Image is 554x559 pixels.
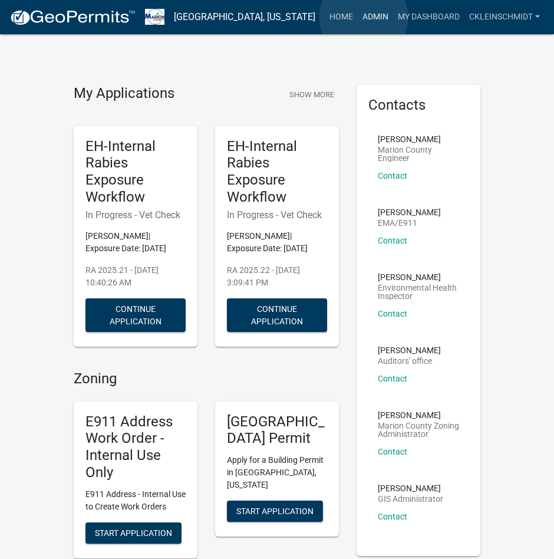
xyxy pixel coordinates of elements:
[85,522,182,544] button: Start Application
[236,507,314,516] span: Start Application
[227,298,327,332] button: Continue Application
[378,512,407,521] a: Contact
[227,413,327,448] h5: [GEOGRAPHIC_DATA] Permit
[378,171,407,180] a: Contact
[378,219,441,227] p: EMA/E911
[85,138,186,206] h5: EH-Internal Rabies Exposure Workflow
[285,85,339,104] button: Show More
[85,264,186,289] p: RA 2025.21 - [DATE] 10:40:26 AM
[393,6,464,28] a: My Dashboard
[378,284,459,300] p: Environmental Health Inspector
[85,209,186,221] h6: In Progress - Vet Check
[227,230,327,255] p: [PERSON_NAME]| Exposure Date: [DATE]
[378,309,407,318] a: Contact
[378,495,443,503] p: GIS Administrator
[174,7,315,27] a: [GEOGRAPHIC_DATA], [US_STATE]
[74,370,339,387] h4: Zoning
[85,413,186,481] h5: E911 Address Work Order - Internal Use Only
[227,138,327,206] h5: EH-Internal Rabies Exposure Workflow
[378,236,407,245] a: Contact
[378,447,407,456] a: Contact
[85,298,186,332] button: Continue Application
[378,411,459,419] p: [PERSON_NAME]
[368,97,469,114] h5: Contacts
[464,6,545,28] a: ckleinschmidt
[378,374,407,383] a: Contact
[378,346,441,354] p: [PERSON_NAME]
[85,488,186,513] p: E911 Address - Internal Use to Create Work Orders
[85,230,186,255] p: [PERSON_NAME]| Exposure Date: [DATE]
[145,9,164,25] img: Marion County, Iowa
[378,146,459,162] p: Marion County Engineer
[378,422,459,438] p: Marion County Zoning Administrator
[95,528,172,537] span: Start Application
[227,454,327,491] p: Apply for a Building Permit in [GEOGRAPHIC_DATA], [US_STATE]
[227,264,327,289] p: RA 2025.22 - [DATE] 3:09:41 PM
[227,501,323,522] button: Start Application
[378,273,459,281] p: [PERSON_NAME]
[378,135,459,143] p: [PERSON_NAME]
[358,6,393,28] a: Admin
[378,208,441,216] p: [PERSON_NAME]
[325,6,358,28] a: Home
[378,357,441,365] p: Auditors' office
[74,85,174,103] h4: My Applications
[227,209,327,221] h6: In Progress - Vet Check
[378,484,443,492] p: [PERSON_NAME]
